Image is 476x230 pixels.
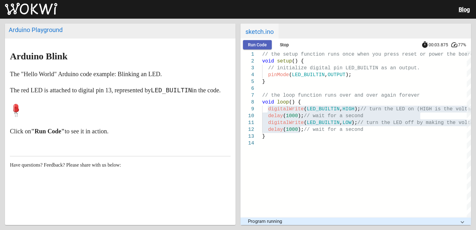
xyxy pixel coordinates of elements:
span: LED_BUILTIN [307,120,340,126]
p: The red LED is attached to digital pin 13, represented by in the code. [10,85,231,95]
span: ); [351,120,357,126]
span: loop [277,99,289,105]
span: ( [283,127,286,132]
span: 1000 [286,127,298,132]
div: 5 [240,78,254,85]
div: 13 [240,133,254,140]
span: () { [292,58,304,64]
span: LOW [342,120,351,126]
strong: "Run Code" [31,128,64,135]
span: HIGH [342,106,354,112]
div: 8 [240,99,254,106]
div: 12 [240,126,254,133]
span: void [262,99,274,105]
span: digitalWrite [268,106,304,112]
mat-icon: timer [421,41,429,48]
div: Arduino Playground [9,26,232,34]
span: Stop [280,42,289,47]
span: // the setup function runs once when you press res [262,52,411,57]
span: 1000 [286,113,298,119]
span: , [325,72,328,78]
span: . [417,65,420,71]
span: ); [298,113,304,119]
span: ( [289,72,292,78]
h1: Arduino Blink [10,51,231,61]
p: The "Hello World" Arduino code example: Blinking an LED. [10,69,231,79]
div: 10 [240,113,254,119]
div: 11 [240,119,254,126]
span: digitalWrite [268,120,304,126]
mat-icon: speed [451,41,458,48]
span: () { [289,99,301,105]
mat-panel-title: Program running [248,218,456,224]
span: ); [355,106,360,112]
div: 4 [240,71,254,78]
span: delay [268,113,283,119]
span: LED_BUILTIN [292,72,325,78]
span: ); [298,127,304,132]
button: Stop [274,40,294,49]
span: OUTPUT [328,72,346,78]
span: } [262,79,265,85]
div: 14 [240,140,254,147]
span: ); [346,72,351,78]
span: } [262,134,265,139]
span: 00:03.875 [429,42,448,47]
span: pinMode [268,72,289,78]
span: ( [304,106,307,112]
p: Click on to see it in action. [10,126,231,136]
span: ( [304,120,307,126]
span: LED_BUILTIN [307,106,340,112]
div: 9 [240,106,254,113]
div: 3 [240,65,254,71]
span: ver [411,93,420,98]
span: // the loop function runs over and over again fore [262,93,411,98]
span: delay [268,127,283,132]
img: Wokwi [5,3,57,15]
a: Blog [459,6,470,13]
code: LED_BUILTIN [151,86,192,94]
div: 1 [240,51,254,58]
div: 7 [240,92,254,99]
span: , [340,106,343,112]
span: , [340,120,343,126]
span: et or power the board [411,52,474,57]
span: ( [283,113,286,119]
span: setup [277,58,292,64]
span: 77% [458,43,471,47]
span: sketch.ino [240,24,279,39]
span: Run Code [248,42,267,47]
span: void [262,58,274,64]
div: 6 [240,85,254,92]
span: // initialize digital pin LED_BUILTIN as an output [268,65,417,71]
span: Have questions? Feedback? Please share with us below: [10,162,121,168]
button: Run Code [243,40,272,49]
span: // wait for a second [304,113,363,119]
div: 2 [240,58,254,65]
mat-expansion-panel-header: Program running [240,218,471,225]
span: // wait for a second [304,127,363,132]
